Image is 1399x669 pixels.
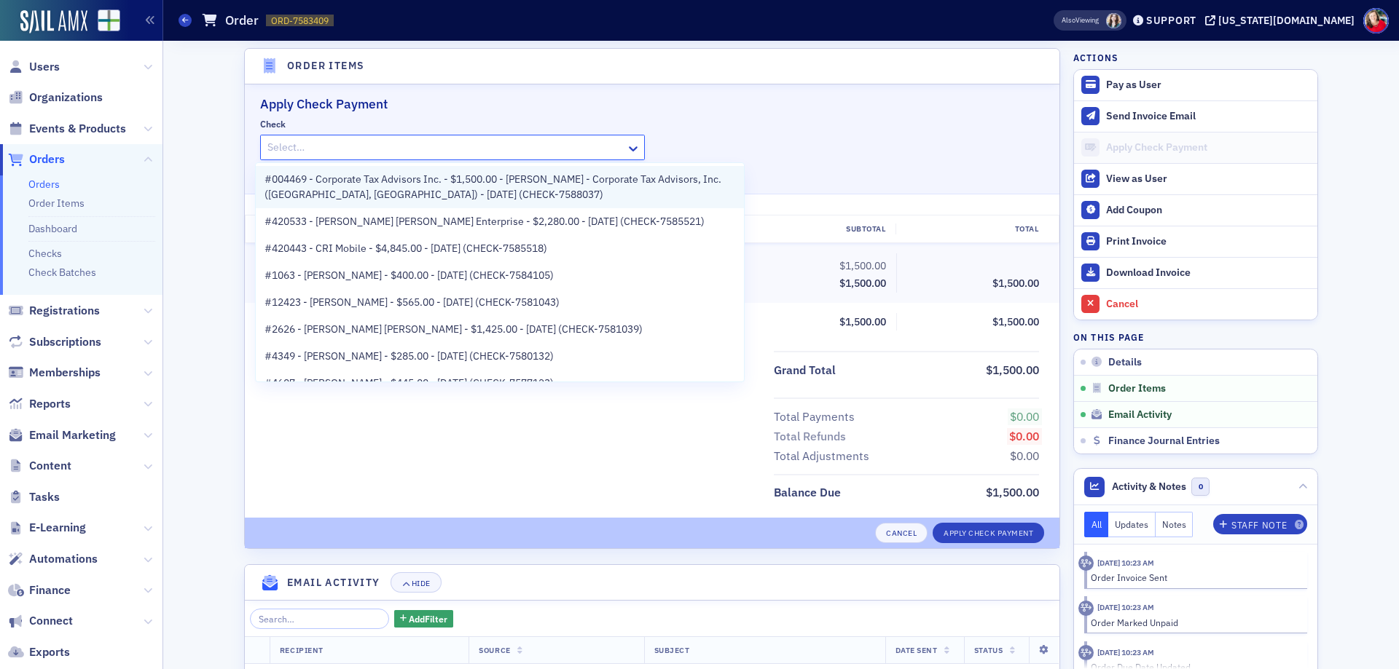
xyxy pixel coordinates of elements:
[896,645,938,655] span: Date Sent
[1091,571,1297,584] div: Order Invoice Sent
[1213,514,1307,534] button: Staff Note
[260,95,1044,114] h2: Apply Check Payment
[271,15,329,27] span: ORD-7583409
[992,277,1039,290] span: $1,500.00
[1074,70,1317,100] button: Pay as User
[654,645,690,655] span: Subject
[1062,15,1075,25] div: Also
[479,645,510,655] span: Source
[409,612,447,625] span: Add Filter
[839,277,886,290] span: $1,500.00
[8,551,98,567] a: Automations
[8,334,101,350] a: Subscriptions
[974,645,1003,655] span: Status
[1112,479,1186,494] span: Activity & Notes
[8,59,60,75] a: Users
[1074,100,1317,132] button: Send Invoice Email
[875,523,928,543] button: Cancel
[28,178,60,191] a: Orders
[8,520,86,536] a: E-Learning
[1106,79,1310,92] div: Pay as User
[29,582,71,598] span: Finance
[394,610,454,628] button: AddFilter
[29,334,101,350] span: Subscriptions
[28,222,77,235] a: Dashboard
[412,579,431,587] div: Hide
[1091,616,1297,629] div: Order Marked Unpaid
[8,489,60,505] a: Tasks
[29,644,70,660] span: Exports
[8,121,126,137] a: Events & Products
[29,365,101,381] span: Memberships
[896,223,1049,235] div: Total
[225,12,259,29] h1: Order
[29,59,60,75] span: Users
[1106,141,1310,154] div: Apply Check Payment
[1106,13,1121,28] span: Sarah Lowery
[1074,288,1317,320] button: Cancel
[742,223,896,235] div: Subtotal
[1097,602,1154,612] time: 8/6/2025 10:23 AM
[391,572,442,593] button: Hide
[1106,204,1310,217] div: Add Coupon
[264,322,643,337] span: #2626 - [PERSON_NAME] [PERSON_NAME] - $1,425.00 - [DATE] (CHECK-7581039)
[1097,647,1154,657] time: 8/6/2025 10:23 AM
[28,247,62,260] a: Checks
[839,259,886,272] span: $1,500.00
[1205,15,1360,25] button: [US_STATE][DOMAIN_NAME]
[264,376,554,391] span: #4607 - [PERSON_NAME] - $445.00 - [DATE] (CHECK-7577123)
[1062,15,1099,25] span: Viewing
[264,172,735,202] span: #004469 - Corporate Tax Advisors Inc. - $1,500.00 - [PERSON_NAME] - Corporate Tax Advisors, Inc. ...
[1156,512,1194,537] button: Notes
[1078,601,1094,616] div: Activity
[280,645,324,655] span: Recipient
[8,365,101,381] a: Memberships
[8,303,100,319] a: Registrations
[774,408,855,426] div: Total Payments
[29,396,71,412] span: Reports
[1146,14,1196,27] div: Support
[29,90,103,106] span: Organizations
[20,10,87,33] img: SailAMX
[1191,478,1210,496] span: 0
[29,121,126,137] span: Events & Products
[264,241,547,256] span: #420443 - CRI Mobile - $4,845.00 - [DATE] (CHECK-7585518)
[933,523,1044,543] button: Apply Check Payment
[250,609,389,629] input: Search…
[1231,521,1287,529] div: Staff Note
[1106,110,1310,123] div: Send Invoice Email
[8,396,71,412] a: Reports
[8,427,116,443] a: Email Marketing
[839,315,886,328] span: $1,500.00
[774,484,846,502] span: Balance Due
[8,151,65,167] a: Orders
[774,484,841,502] div: Balance Due
[1073,330,1318,344] h4: On this page
[1074,163,1317,194] button: View as User
[1108,408,1172,421] span: Email Activity
[8,644,70,660] a: Exports
[774,448,869,465] div: Total Adjustments
[774,448,874,465] span: Total Adjustments
[264,349,554,364] span: #4349 - [PERSON_NAME] - $285.00 - [DATE] (CHECK-7580132)
[1106,266,1310,280] div: Download Invoice
[1108,435,1220,448] span: Finance Journal Entries
[1074,194,1317,226] button: Add Coupon
[1078,645,1094,660] div: Activity
[29,551,98,567] span: Automations
[774,362,841,379] span: Grand Total
[1084,512,1109,537] button: All
[774,428,846,446] div: Total Refunds
[1009,429,1039,443] span: $0.00
[774,362,836,379] div: Grand Total
[1010,448,1039,463] span: $0.00
[1097,558,1154,568] time: 8/6/2025 10:23 AM
[8,613,73,629] a: Connect
[29,151,65,167] span: Orders
[8,582,71,598] a: Finance
[8,458,71,474] a: Content
[29,613,73,629] span: Connect
[29,458,71,474] span: Content
[260,119,286,130] div: Check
